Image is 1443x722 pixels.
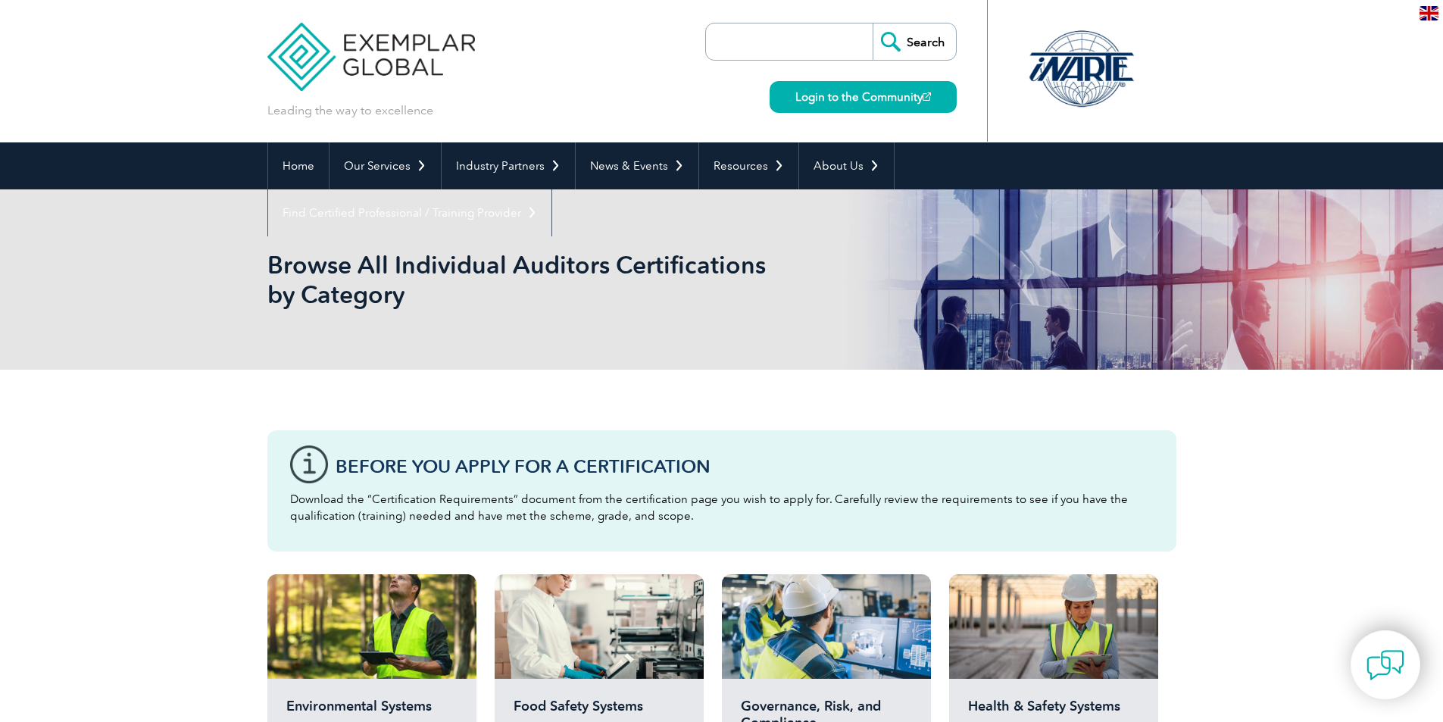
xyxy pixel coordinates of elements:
[267,250,849,309] h1: Browse All Individual Auditors Certifications by Category
[267,102,433,119] p: Leading the way to excellence
[330,142,441,189] a: Our Services
[576,142,698,189] a: News & Events
[873,23,956,60] input: Search
[770,81,957,113] a: Login to the Community
[923,92,931,101] img: open_square.png
[1366,646,1404,684] img: contact-chat.png
[268,142,329,189] a: Home
[699,142,798,189] a: Resources
[290,491,1154,524] p: Download the “Certification Requirements” document from the certification page you wish to apply ...
[1420,6,1438,20] img: en
[336,457,1154,476] h3: Before You Apply For a Certification
[799,142,894,189] a: About Us
[442,142,575,189] a: Industry Partners
[268,189,551,236] a: Find Certified Professional / Training Provider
